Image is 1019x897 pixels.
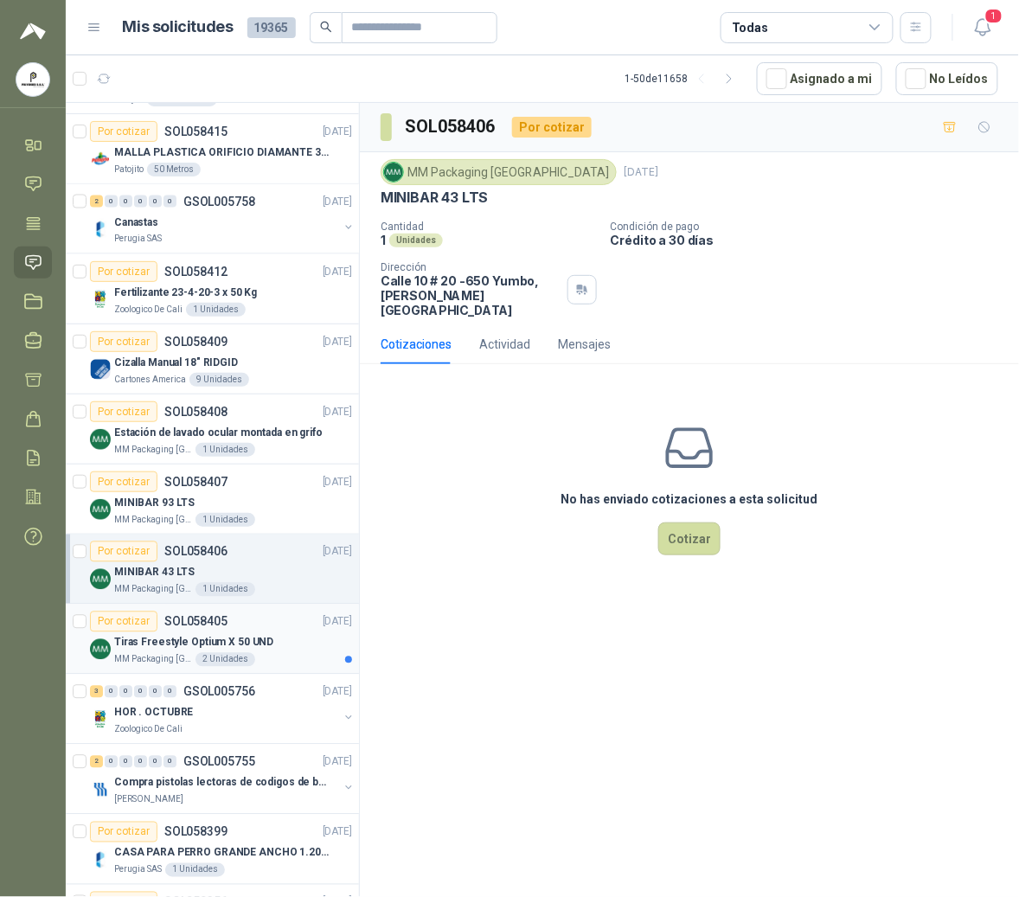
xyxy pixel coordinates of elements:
[967,12,998,43] button: 1
[323,614,352,631] p: [DATE]
[66,254,359,324] a: Por cotizarSOL058412[DATE] Company LogoFertilizante 23-4-20-3 x 50 KgZoologico De Cali1 Unidades
[164,125,228,138] p: SOL058415
[381,261,561,273] p: Dirección
[163,195,176,208] div: 0
[561,490,818,509] h3: No has enviado cotizaciones a esta solicitud
[164,546,228,558] p: SOL058406
[90,191,356,247] a: 2 0 0 0 0 0 GSOL005758[DATE] Company LogoCanastasPerugia SAS
[90,149,111,170] img: Company Logo
[323,264,352,280] p: [DATE]
[90,639,111,660] img: Company Logo
[90,541,157,562] div: Por cotizar
[114,443,192,457] p: MM Packaging [GEOGRAPHIC_DATA]
[66,535,359,605] a: Por cotizarSOL058406[DATE] Company LogoMINIBAR 43 LTSMM Packaging [GEOGRAPHIC_DATA]1 Unidades
[134,686,147,698] div: 0
[90,756,103,768] div: 2
[164,336,228,348] p: SOL058409
[195,443,255,457] div: 1 Unidades
[90,121,157,142] div: Por cotizar
[611,233,1012,247] p: Crédito a 30 días
[183,756,255,768] p: GSOL005755
[119,756,132,768] div: 0
[20,21,46,42] img: Logo peakr
[195,653,255,667] div: 2 Unidades
[90,822,157,843] div: Por cotizar
[90,752,356,807] a: 2 0 0 0 0 0 GSOL005755[DATE] Company LogoCompra pistolas lectoras de codigos de barras[PERSON_NAME]
[114,723,183,737] p: Zoologico De Cali
[164,826,228,838] p: SOL058399
[114,513,192,527] p: MM Packaging [GEOGRAPHIC_DATA]
[90,686,103,698] div: 3
[163,756,176,768] div: 0
[558,335,611,354] div: Mensajes
[114,144,330,161] p: MALLA PLASTICA ORIFICIO DIAMANTE 3MM
[323,124,352,140] p: [DATE]
[323,404,352,420] p: [DATE]
[625,65,743,93] div: 1 - 50 de 11658
[479,335,530,354] div: Actividad
[114,285,257,301] p: Fertilizante 23-4-20-3 x 50 Kg
[149,195,162,208] div: 0
[323,754,352,771] p: [DATE]
[114,565,195,581] p: MINIBAR 43 LTS
[381,189,488,207] p: MINIBAR 43 LTS
[90,849,111,870] img: Company Logo
[183,195,255,208] p: GSOL005758
[164,266,228,278] p: SOL058412
[183,686,255,698] p: GSOL005756
[195,583,255,597] div: 1 Unidades
[90,779,111,800] img: Company Logo
[406,113,498,140] h3: SOL058406
[757,62,882,95] button: Asignado a mi
[105,756,118,768] div: 0
[114,425,323,441] p: Estación de lavado ocular montada en grifo
[90,612,157,632] div: Por cotizar
[984,8,1003,24] span: 1
[384,163,403,182] img: Company Logo
[189,373,249,387] div: 9 Unidades
[90,569,111,590] img: Company Logo
[66,114,359,184] a: Por cotizarSOL058415[DATE] Company LogoMALLA PLASTICA ORIFICIO DIAMANTE 3MMPatojito50 Metros
[90,359,111,380] img: Company Logo
[381,335,452,354] div: Cotizaciones
[90,289,111,310] img: Company Logo
[114,845,330,862] p: CASA PARA PERRO GRANDE ANCHO 1.20x1.00 x1.20
[66,605,359,675] a: Por cotizarSOL058405[DATE] Company LogoTiras Freestyle Optium X 50 UNDMM Packaging [GEOGRAPHIC_DA...
[323,544,352,561] p: [DATE]
[90,499,111,520] img: Company Logo
[114,705,193,721] p: HOR . OCTUBRE
[90,429,111,450] img: Company Logo
[195,513,255,527] div: 1 Unidades
[90,219,111,240] img: Company Logo
[624,164,658,181] p: [DATE]
[114,635,273,651] p: Tiras Freestyle Optium X 50 UND
[164,616,228,628] p: SOL058405
[90,682,356,737] a: 3 0 0 0 0 0 GSOL005756[DATE] Company LogoHOR . OCTUBREZoologico De Cali
[323,334,352,350] p: [DATE]
[896,62,998,95] button: No Leídos
[114,233,162,247] p: Perugia SAS
[114,373,186,387] p: Cartones America
[323,684,352,701] p: [DATE]
[16,63,49,96] img: Company Logo
[323,194,352,210] p: [DATE]
[149,756,162,768] div: 0
[90,709,111,730] img: Company Logo
[90,401,157,422] div: Por cotizar
[389,234,443,247] div: Unidades
[164,406,228,418] p: SOL058408
[119,686,132,698] div: 0
[381,159,617,185] div: MM Packaging [GEOGRAPHIC_DATA]
[66,394,359,465] a: Por cotizarSOL058408[DATE] Company LogoEstación de lavado ocular montada en grifoMM Packaging [GE...
[381,233,386,247] p: 1
[149,686,162,698] div: 0
[320,21,332,33] span: search
[512,117,592,138] div: Por cotizar
[114,355,238,371] p: Cizalla Manual 18" RIDGID
[658,522,721,555] button: Cotizar
[114,215,158,231] p: Canastas
[381,221,597,233] p: Cantidad
[134,756,147,768] div: 0
[381,273,561,317] p: Calle 10 # 20 -650 Yumbo , [PERSON_NAME][GEOGRAPHIC_DATA]
[66,465,359,535] a: Por cotizarSOL058407[DATE] Company LogoMINIBAR 93 LTSMM Packaging [GEOGRAPHIC_DATA]1 Unidades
